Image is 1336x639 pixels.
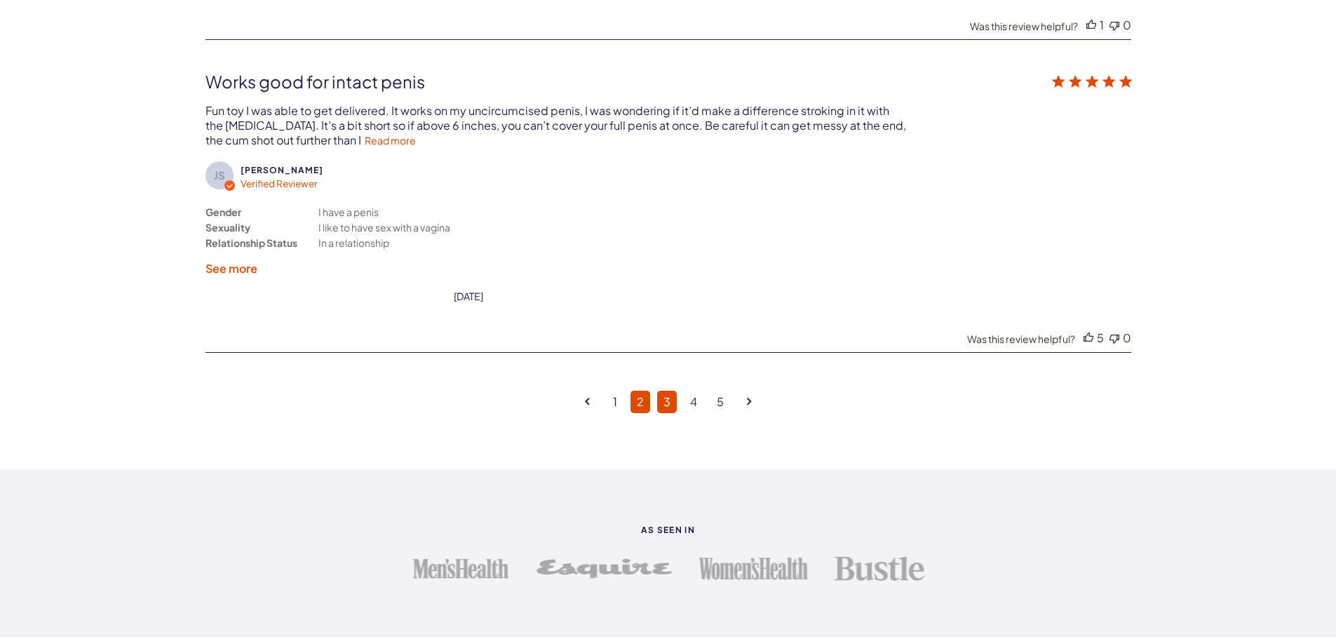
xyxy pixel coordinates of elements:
div: 0 [1123,330,1131,345]
div: Vote down [1109,330,1119,345]
strong: As Seen In [205,525,1131,534]
div: In a relationship [318,235,389,250]
div: Works good for intact penis [205,71,946,92]
a: Page 2 [630,391,650,413]
div: Relationship Status [205,235,297,250]
div: Vote up [1086,18,1096,32]
div: date [454,290,483,302]
a: Goto Page 4 [684,391,703,413]
div: I like to have sex with a vagina [318,220,450,235]
a: Goto Page 3 [657,391,677,413]
div: 1 [1100,18,1104,32]
div: Sexuality [205,220,250,235]
div: Vote down [1109,18,1119,32]
div: 5 [1097,330,1104,345]
div: [DATE] [454,290,483,302]
span: Verified Reviewer [241,177,318,189]
div: Was this review helpful? [967,332,1075,345]
text: JS [214,168,225,182]
a: Goto next page [741,387,758,417]
a: Read more [365,134,416,147]
span: John S. [241,165,323,175]
div: Gender [205,204,241,220]
a: Goto previous page [579,387,596,417]
div: Vote up [1084,330,1093,345]
div: I have a penis [318,204,379,220]
img: Bustle logo [835,556,924,581]
a: Goto Page 5 [710,391,730,413]
div: 0 [1123,18,1131,32]
div: Fun toy I was able to get delivered. It works on my uncircumcised penis, I was wondering if it’d ... [205,103,908,147]
a: Goto Page 1 [607,391,623,413]
div: Was this review helpful? [970,20,1078,32]
label: See more [205,261,257,276]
